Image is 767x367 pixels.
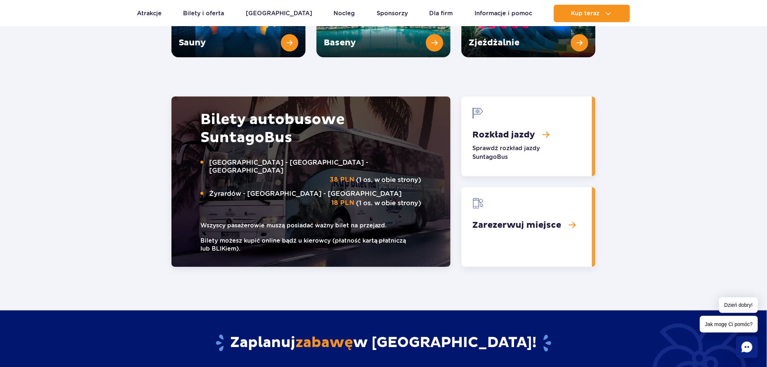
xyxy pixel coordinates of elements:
[200,190,422,207] p: (1 os. w obie strony)
[700,316,758,333] span: Jak mogę Ci pomóc?
[200,158,422,184] p: (1 os. w obie strony)
[334,5,355,22] a: Nocleg
[209,158,422,174] span: [GEOGRAPHIC_DATA] - [GEOGRAPHIC_DATA] - [GEOGRAPHIC_DATA]
[183,5,224,22] a: Bilety i oferta
[461,187,592,267] a: Zarezerwuj miejsce
[719,297,758,313] span: Dzień dobry!
[137,5,162,22] a: Atrakcje
[331,199,355,207] strong: 18 PLN
[736,336,758,358] div: Chat
[200,111,422,147] h2: Bilety autobusowe Bus
[377,5,408,22] a: Sponsorzy
[200,237,422,253] small: Bilety możesz kupić online bądź u kierowcy (płatność kartą płatniczą lub BLIKiem).
[246,5,312,22] a: [GEOGRAPHIC_DATA]
[474,5,532,22] a: Informacje i pomoc
[296,334,353,352] span: zabawę
[171,334,596,352] h2: Zaplanuj w [GEOGRAPHIC_DATA]!
[554,5,630,22] button: Kup teraz
[430,5,453,22] a: Dla firm
[571,10,600,17] span: Kup teraz
[209,190,422,198] span: Żyrardów - [GEOGRAPHIC_DATA] - [GEOGRAPHIC_DATA]
[200,129,264,147] span: Suntago
[200,222,422,230] small: Wszyscy pasażerowie muszą posiadać ważny bilet na przejazd.
[461,96,592,176] a: Rozkład jazdy
[330,176,355,184] strong: 38 PLN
